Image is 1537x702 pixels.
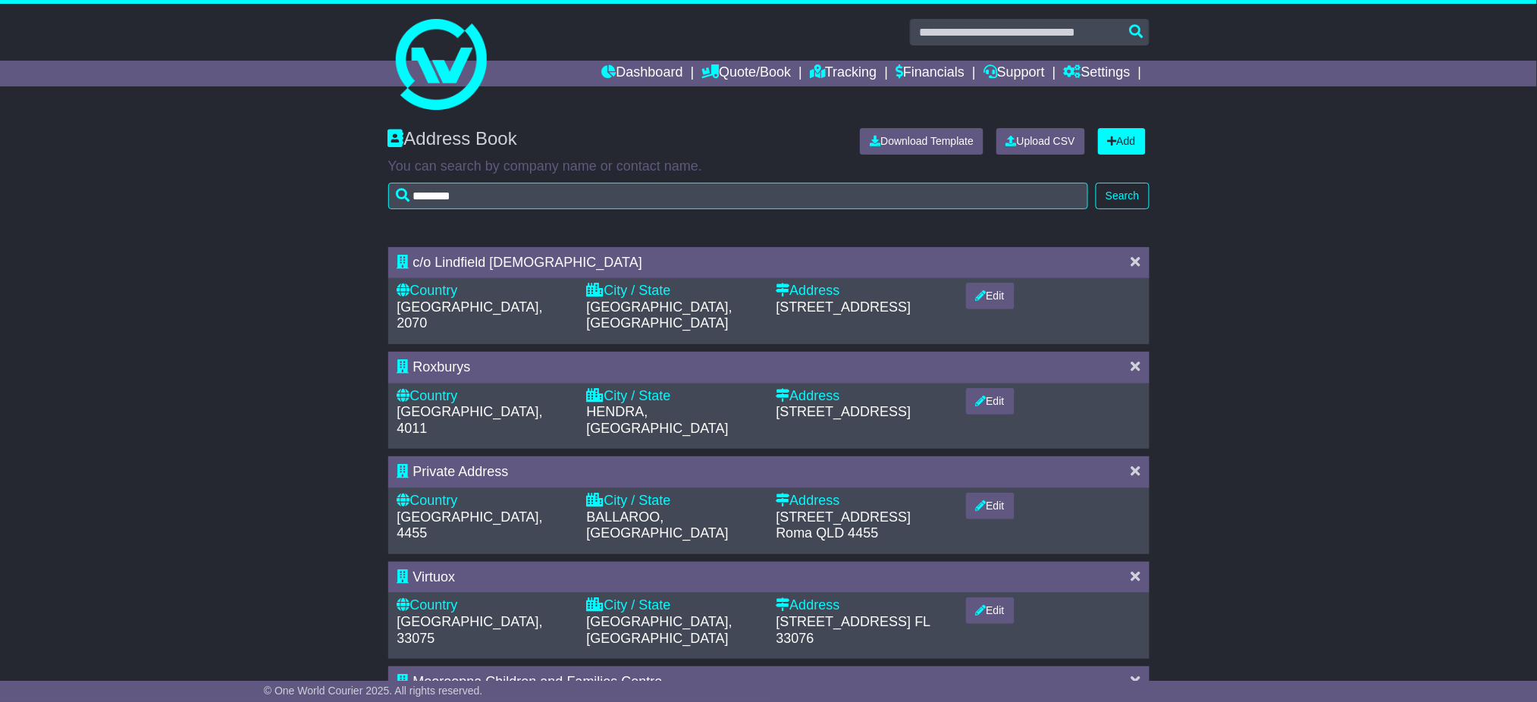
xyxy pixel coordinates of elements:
button: Edit [966,388,1015,415]
div: Address Book [381,128,849,155]
span: [STREET_ADDRESS] [776,614,911,629]
div: Address [776,283,951,299]
span: [GEOGRAPHIC_DATA], [GEOGRAPHIC_DATA] [587,299,732,331]
span: Roxburys [413,359,471,375]
a: Settings [1064,61,1131,86]
a: Upload CSV [996,128,1085,155]
div: City / State [587,388,761,405]
span: [GEOGRAPHIC_DATA], 2070 [397,299,543,331]
span: Virtuox [413,569,456,584]
span: [GEOGRAPHIC_DATA], 4455 [397,509,543,541]
button: Edit [966,283,1015,309]
span: [STREET_ADDRESS] [776,509,911,525]
span: [GEOGRAPHIC_DATA], 33075 [397,614,543,646]
span: [GEOGRAPHIC_DATA], [GEOGRAPHIC_DATA] [587,614,732,646]
div: Address [776,493,951,509]
span: © One World Courier 2025. All rights reserved. [264,685,483,697]
span: Mooroopna Children and Families Centre [413,674,663,689]
a: Tracking [810,61,877,86]
button: Edit [966,493,1015,519]
a: Dashboard [602,61,683,86]
div: Country [397,597,572,614]
div: Country [397,283,572,299]
div: Country [397,388,572,405]
span: c/o Lindfield [DEMOGRAPHIC_DATA] [413,255,642,270]
button: Edit [966,597,1015,624]
a: Download Template [860,128,983,155]
span: FL 33076 [776,614,930,646]
div: Address [776,597,951,614]
span: Private Address [413,464,509,479]
div: City / State [587,597,761,614]
span: [STREET_ADDRESS] [776,299,911,315]
div: City / State [587,493,761,509]
a: Quote/Book [701,61,791,86]
a: Financials [896,61,965,86]
div: Country [397,493,572,509]
div: Address [776,388,951,405]
span: [GEOGRAPHIC_DATA], 4011 [397,404,543,436]
span: BALLAROO, [GEOGRAPHIC_DATA] [587,509,729,541]
div: City / State [587,283,761,299]
a: Support [983,61,1045,86]
span: Roma QLD 4455 [776,525,879,541]
a: Add [1098,128,1146,155]
button: Search [1096,183,1149,209]
p: You can search by company name or contact name. [388,158,1150,175]
span: HENDRA, [GEOGRAPHIC_DATA] [587,404,729,436]
span: [STREET_ADDRESS] [776,404,911,419]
